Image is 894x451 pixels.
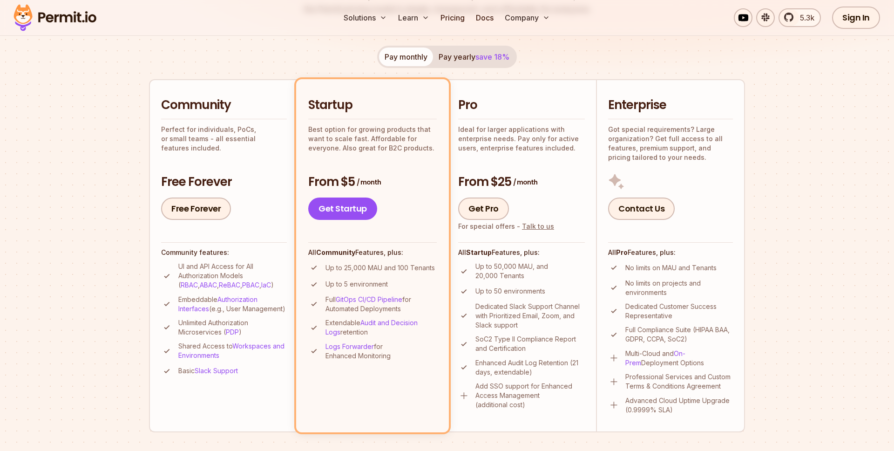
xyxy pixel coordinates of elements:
h4: Community features: [161,248,287,257]
h4: All Features, plus: [458,248,585,257]
p: Ideal for larger applications with enterprise needs. Pay only for active users, enterprise featur... [458,125,585,153]
a: On-Prem [625,349,685,367]
p: Embeddable (e.g., User Management) [178,295,287,314]
a: Logs Forwarder [325,342,374,350]
a: RBAC [181,281,198,289]
h2: Pro [458,97,585,114]
p: Professional Services and Custom Terms & Conditions Agreement [625,372,733,391]
span: 5.3k [794,12,814,23]
button: Pay yearlysave 18% [433,48,515,66]
a: Talk to us [522,222,554,230]
a: PDP [226,328,239,336]
a: ReBAC [219,281,240,289]
a: GitOps CI/CD Pipeline [336,295,402,303]
h2: Enterprise [608,97,733,114]
a: Get Pro [458,198,509,220]
p: Up to 25,000 MAU and 100 Tenants [325,263,435,273]
a: Get Startup [308,198,377,220]
p: Best option for growing products that want to scale fast. Affordable for everyone. Also great for... [308,125,437,153]
img: Permit logo [9,2,101,34]
button: Company [501,8,554,27]
p: Dedicated Customer Success Representative [625,302,733,321]
a: Slack Support [195,367,238,375]
a: IaC [261,281,271,289]
span: save 18% [475,52,509,61]
span: / month [357,178,381,187]
p: Full for Automated Deployments [325,295,437,314]
p: Got special requirements? Large organization? Get full access to all features, premium support, a... [608,125,733,162]
p: No limits on MAU and Tenants [625,263,717,273]
h4: All Features, plus: [608,248,733,257]
div: For special offers - [458,222,554,231]
strong: Pro [616,248,628,256]
a: Contact Us [608,198,675,220]
span: / month [513,178,537,187]
p: Unlimited Authorization Microservices ( ) [178,318,287,337]
p: Enhanced Audit Log Retention (21 days, extendable) [475,358,585,377]
h2: Community [161,97,287,114]
a: ABAC [200,281,217,289]
p: Basic [178,366,238,376]
p: Shared Access to [178,342,287,360]
a: PBAC [242,281,259,289]
h3: From $5 [308,174,437,191]
p: Multi-Cloud and Deployment Options [625,349,733,368]
strong: Startup [466,248,492,256]
p: Advanced Cloud Uptime Upgrade (0.9999% SLA) [625,396,733,415]
p: Up to 50,000 MAU, and 20,000 Tenants [475,262,585,280]
h3: From $25 [458,174,585,191]
h4: All Features, plus: [308,248,437,257]
p: SoC2 Type II Compliance Report and Certification [475,335,585,353]
button: Learn [394,8,433,27]
p: Full Compliance Suite (HIPAA BAA, GDPR, CCPA, SoC2) [625,325,733,344]
a: 5.3k [779,8,821,27]
strong: Community [316,248,355,256]
a: Pricing [437,8,468,27]
a: Sign In [832,7,880,29]
p: UI and API Access for All Authorization Models ( , , , , ) [178,262,287,290]
p: Up to 5 environment [325,280,388,289]
a: Audit and Decision Logs [325,319,418,336]
a: Free Forever [161,198,231,220]
p: Dedicated Slack Support Channel with Prioritized Email, Zoom, and Slack support [475,302,585,330]
h2: Startup [308,97,437,114]
a: Authorization Interfaces [178,295,257,313]
p: No limits on projects and environments [625,279,733,297]
p: Perfect for individuals, PoCs, or small teams - all essential features included. [161,125,287,153]
p: for Enhanced Monitoring [325,342,437,361]
button: Solutions [340,8,391,27]
p: Extendable retention [325,318,437,337]
a: Docs [472,8,497,27]
h3: Free Forever [161,174,287,191]
p: Add SSO support for Enhanced Access Management (additional cost) [475,382,585,410]
p: Up to 50 environments [475,287,545,296]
